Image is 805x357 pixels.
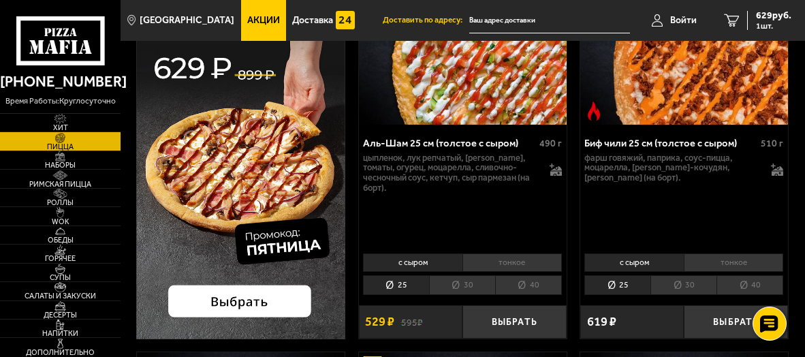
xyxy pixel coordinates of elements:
[684,253,783,271] li: тонкое
[756,11,791,20] span: 629 руб.
[462,253,562,271] li: тонкое
[584,275,650,296] li: 25
[756,22,791,30] span: 1 шт.
[247,16,280,25] span: Акции
[363,138,536,150] div: Аль-Шам 25 см (толстое с сыром)
[584,102,603,121] img: Острое блюдо
[429,275,495,296] li: 30
[462,305,566,339] button: Выбрать
[363,153,541,193] p: цыпленок, лук репчатый, [PERSON_NAME], томаты, огурец, моцарелла, сливочно-чесночный соус, кетчуп...
[140,16,234,25] span: [GEOGRAPHIC_DATA]
[584,138,757,150] div: Биф чили 25 см (толстое с сыром)
[539,138,562,149] span: 490 г
[650,275,716,296] li: 30
[684,305,787,339] button: Выбрать
[716,275,783,296] li: 40
[363,253,462,271] li: с сыром
[495,275,562,296] li: 40
[761,138,783,149] span: 510 г
[365,315,394,328] span: 529 ₽
[670,16,697,25] span: Войти
[401,316,423,328] s: 595 ₽
[584,253,683,271] li: с сыром
[469,8,630,33] input: Ваш адрес доставки
[584,153,763,183] p: фарш говяжий, паприка, соус-пицца, моцарелла, [PERSON_NAME]-кочудян, [PERSON_NAME] (на борт).
[336,11,355,30] img: 15daf4d41897b9f0e9f617042186c801.svg
[383,16,469,25] span: Доставить по адресу:
[363,275,429,296] li: 25
[292,16,333,25] span: Доставка
[587,315,616,328] span: 619 ₽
